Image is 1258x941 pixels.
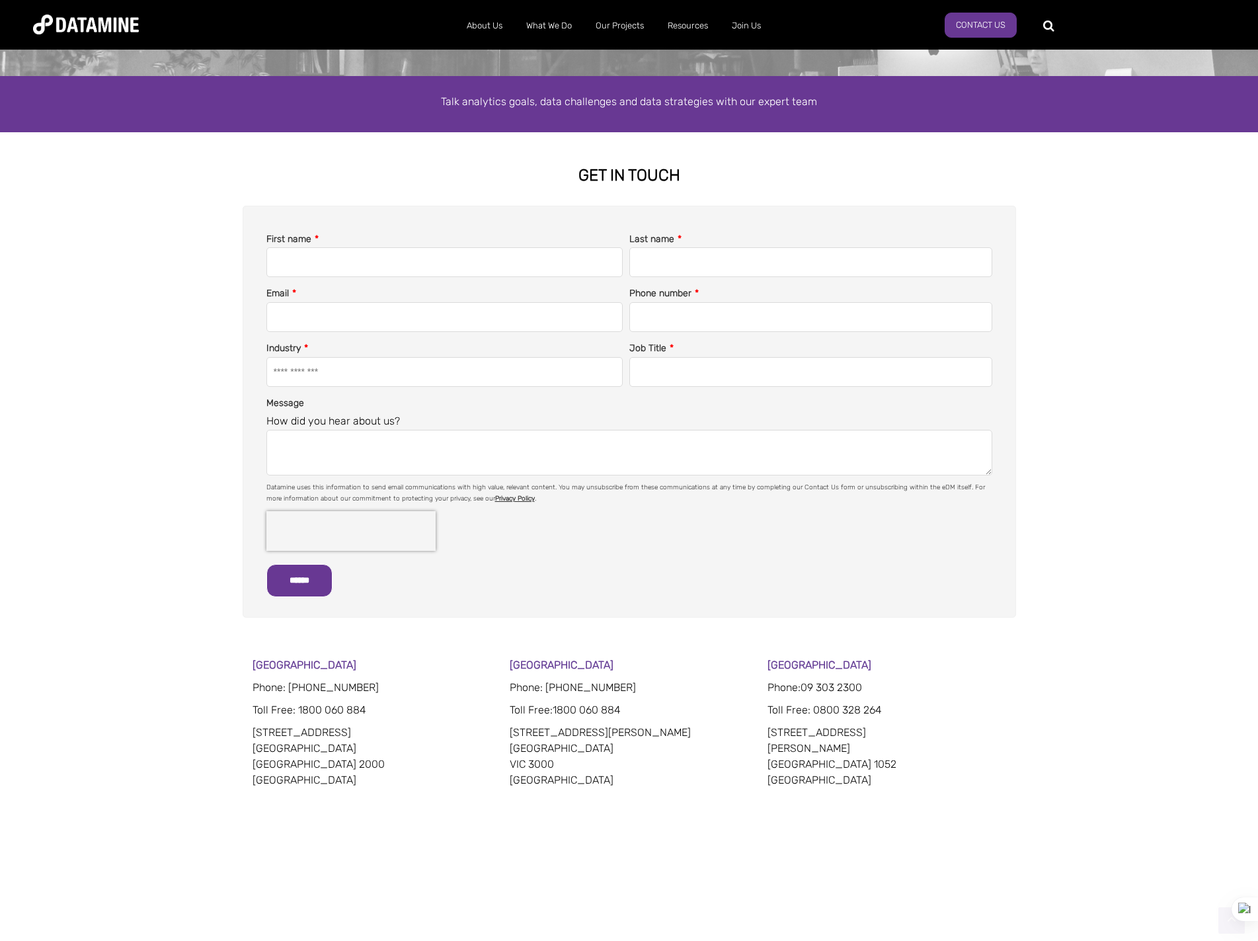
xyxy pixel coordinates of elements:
[578,166,680,184] strong: GET IN TOUCH
[266,288,289,299] span: Email
[801,681,862,694] span: 09 303 2300
[266,412,992,430] legend: How did you hear about us?
[33,15,139,34] img: Datamine
[767,725,1006,788] p: [STREET_ADDRESS] [PERSON_NAME] [GEOGRAPHIC_DATA] 1052 [GEOGRAPHIC_DATA]
[266,233,311,245] span: First name
[495,495,535,503] a: Privacy Policy
[629,233,674,245] span: Last name
[629,288,691,299] span: Phone number
[510,659,613,671] strong: [GEOGRAPHIC_DATA]
[253,725,491,788] p: [STREET_ADDRESS] [GEOGRAPHIC_DATA] [GEOGRAPHIC_DATA] 2000 [GEOGRAPHIC_DATA]
[253,659,356,671] strong: [GEOGRAPHIC_DATA]
[266,511,436,551] iframe: reCAPTCHA
[266,343,301,354] span: Industry
[455,9,514,43] a: About Us
[266,482,992,505] p: Datamine uses this information to send email communications with high value, relevant content. Yo...
[510,725,748,788] p: [STREET_ADDRESS][PERSON_NAME] [GEOGRAPHIC_DATA] VIC 3000 [GEOGRAPHIC_DATA]
[945,13,1017,38] a: Contact Us
[266,397,304,409] span: Message
[510,704,553,716] span: Toll Free:
[767,704,882,716] span: Toll Free: 0800 328 264
[656,9,720,43] a: Resources
[510,681,636,694] span: Phone: [PHONE_NUMBER]
[629,343,666,354] span: Job Title
[510,702,748,718] p: 1800 060 884
[441,95,817,108] span: Talk analytics goals, data challenges and data strategies with our expert team
[253,704,293,716] span: Toll Free
[514,9,584,43] a: What We Do
[253,702,491,718] p: : 1800 060 884
[720,9,773,43] a: Join Us
[253,681,379,694] span: Phone: [PHONE_NUMBER]
[767,680,1006,696] p: Phone:
[767,659,871,671] strong: [GEOGRAPHIC_DATA]
[584,9,656,43] a: Our Projects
